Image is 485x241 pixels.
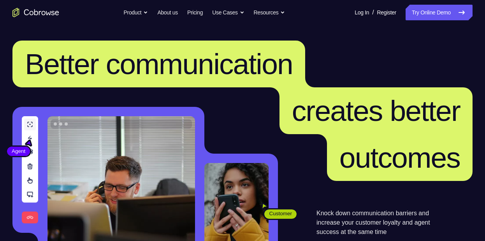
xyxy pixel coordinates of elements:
[25,48,293,80] span: Better communication
[339,141,460,174] span: outcomes
[212,5,244,20] button: Use Cases
[316,209,444,237] p: Knock down communication barriers and increase your customer loyalty and agent success at the sam...
[372,8,374,17] span: /
[187,5,203,20] a: Pricing
[124,5,148,20] button: Product
[292,94,460,127] span: creates better
[12,8,59,17] a: Go to the home page
[355,5,369,20] a: Log In
[157,5,177,20] a: About us
[406,5,473,20] a: Try Online Demo
[254,5,285,20] button: Resources
[377,5,396,20] a: Register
